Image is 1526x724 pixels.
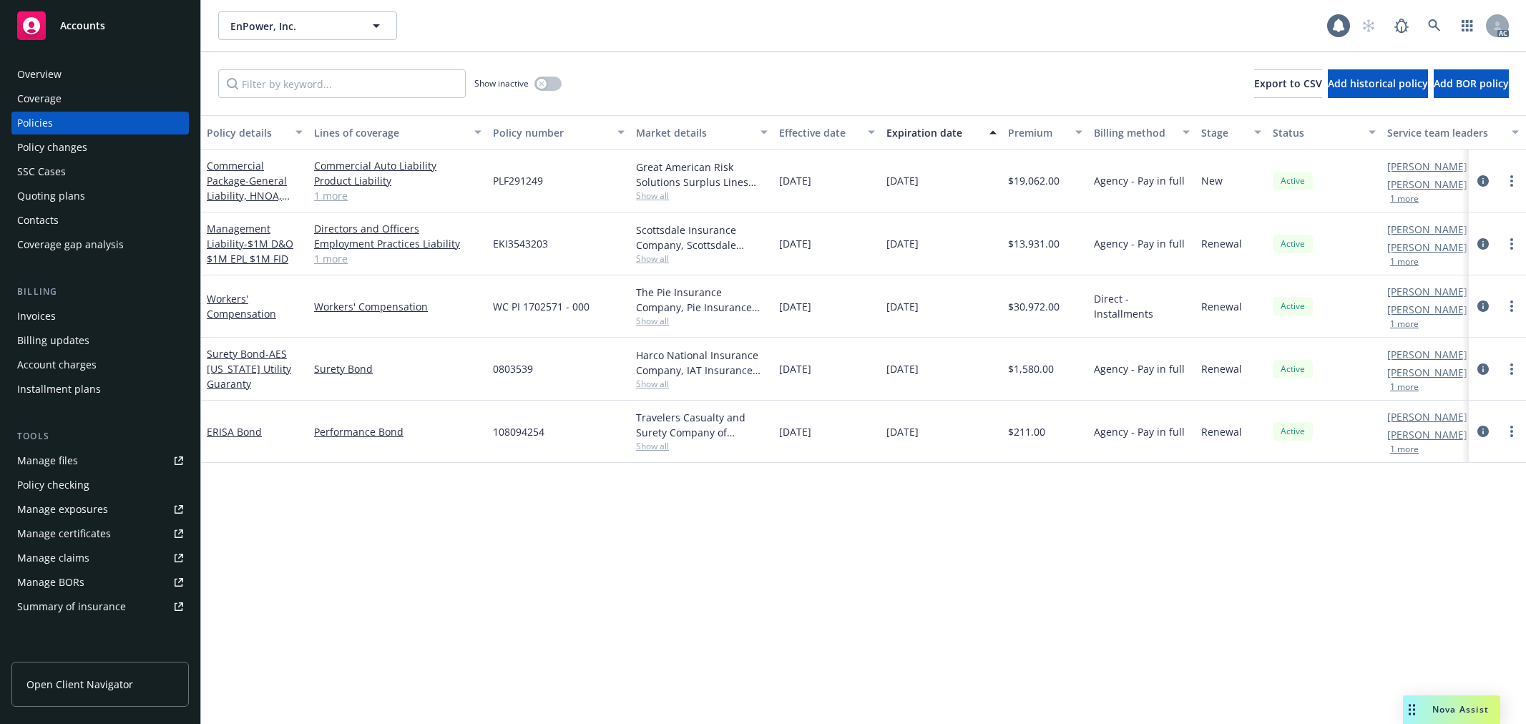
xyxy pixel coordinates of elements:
[1201,361,1242,376] span: Renewal
[493,173,543,188] span: PLF291249
[779,361,811,376] span: [DATE]
[1278,175,1307,187] span: Active
[636,315,768,327] span: Show all
[1201,424,1242,439] span: Renewal
[11,87,189,110] a: Coverage
[1387,409,1467,424] a: [PERSON_NAME]
[1328,77,1428,90] span: Add historical policy
[314,424,481,439] a: Performance Bond
[26,677,133,692] span: Open Client Navigator
[11,285,189,299] div: Billing
[11,136,189,159] a: Policy changes
[493,361,533,376] span: 0803539
[17,136,87,159] div: Policy changes
[11,6,189,46] a: Accounts
[886,299,919,314] span: [DATE]
[1254,69,1322,98] button: Export to CSV
[636,160,768,190] div: Great American Risk Solutions Surplus Lines Insurance Company, Great American Insurance Group, CR...
[11,233,189,256] a: Coverage gap analysis
[1403,695,1500,724] button: Nova Assist
[17,378,101,401] div: Installment plans
[207,425,262,439] a: ERISA Bond
[1008,236,1060,251] span: $13,931.00
[1387,302,1467,317] a: [PERSON_NAME]
[1201,173,1223,188] span: New
[11,522,189,545] a: Manage certificates
[1008,173,1060,188] span: $19,062.00
[493,299,590,314] span: WC PI 1702571 - 000
[636,285,768,315] div: The Pie Insurance Company, Pie Insurance (Carrier), Appalachian Underwriters
[636,253,768,265] span: Show all
[1387,427,1467,442] a: [PERSON_NAME]
[886,424,919,439] span: [DATE]
[1328,69,1428,98] button: Add historical policy
[17,449,78,472] div: Manage files
[1094,291,1190,321] span: Direct - Installments
[1008,424,1045,439] span: $211.00
[11,160,189,183] a: SSC Cases
[1267,115,1381,150] button: Status
[636,440,768,452] span: Show all
[1094,173,1185,188] span: Agency - Pay in full
[1390,195,1419,203] button: 1 more
[1403,695,1421,724] div: Drag to move
[314,299,481,314] a: Workers' Compensation
[493,236,548,251] span: EKI3543203
[1390,258,1419,266] button: 1 more
[11,305,189,328] a: Invoices
[207,292,276,321] a: Workers' Compensation
[314,173,481,188] a: Product Liability
[1278,425,1307,438] span: Active
[1094,424,1185,439] span: Agency - Pay in full
[1008,361,1054,376] span: $1,580.00
[1503,172,1520,190] a: more
[1390,445,1419,454] button: 1 more
[487,115,630,150] button: Policy number
[11,185,189,207] a: Quoting plans
[636,190,768,202] span: Show all
[11,63,189,86] a: Overview
[1503,361,1520,378] a: more
[1432,703,1489,715] span: Nova Assist
[11,449,189,472] a: Manage files
[1474,172,1492,190] a: circleInformation
[11,429,189,444] div: Tools
[17,547,89,569] div: Manage claims
[1390,383,1419,391] button: 1 more
[308,115,487,150] button: Lines of coverage
[218,69,466,98] input: Filter by keyword...
[11,547,189,569] a: Manage claims
[314,361,481,376] a: Surety Bond
[1474,361,1492,378] a: circleInformation
[1088,115,1195,150] button: Billing method
[1278,300,1307,313] span: Active
[17,329,89,352] div: Billing updates
[207,174,290,217] span: - General Liability, HNOA, Product Liability
[886,173,919,188] span: [DATE]
[1434,69,1509,98] button: Add BOR policy
[1387,159,1467,174] a: [PERSON_NAME]
[1094,361,1185,376] span: Agency - Pay in full
[11,329,189,352] a: Billing updates
[11,647,189,661] div: Analytics hub
[11,571,189,594] a: Manage BORs
[314,188,481,203] a: 1 more
[17,233,124,256] div: Coverage gap analysis
[314,236,481,251] a: Employment Practices Liability
[207,159,287,217] a: Commercial Package
[314,158,481,173] a: Commercial Auto Liability
[17,209,59,232] div: Contacts
[17,474,89,496] div: Policy checking
[17,87,62,110] div: Coverage
[207,347,291,391] a: Surety Bond
[474,77,529,89] span: Show inactive
[1354,11,1383,40] a: Start snowing
[17,353,97,376] div: Account charges
[1420,11,1449,40] a: Search
[1434,77,1509,90] span: Add BOR policy
[1387,125,1503,140] div: Service team leaders
[636,348,768,378] div: Harco National Insurance Company, IAT Insurance Group
[17,595,126,618] div: Summary of insurance
[1278,363,1307,376] span: Active
[218,11,397,40] button: EnPower, Inc.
